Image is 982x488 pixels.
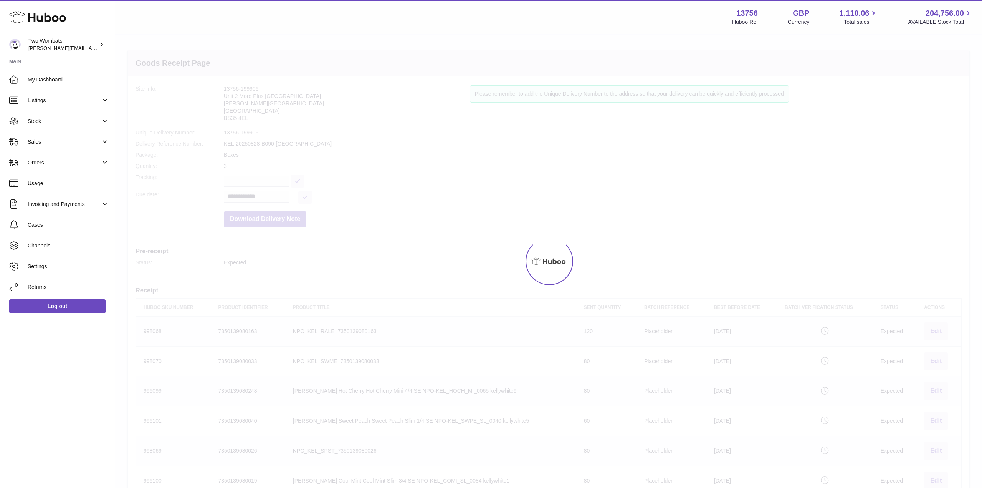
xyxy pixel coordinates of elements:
[28,284,109,291] span: Returns
[28,180,109,187] span: Usage
[9,39,21,50] img: philip.carroll@twowombats.com
[908,18,973,26] span: AVAILABLE Stock Total
[9,299,106,313] a: Log out
[28,159,101,166] span: Orders
[732,18,758,26] div: Huboo Ref
[926,8,964,18] span: 204,756.00
[28,118,101,125] span: Stock
[28,263,109,270] span: Settings
[28,37,98,52] div: Two Wombats
[840,8,870,18] span: 1,110.06
[736,8,758,18] strong: 13756
[28,76,109,83] span: My Dashboard
[840,8,878,26] a: 1,110.06 Total sales
[788,18,810,26] div: Currency
[28,201,101,208] span: Invoicing and Payments
[28,221,109,229] span: Cases
[28,97,101,104] span: Listings
[28,45,195,51] span: [PERSON_NAME][EMAIL_ADDRESS][PERSON_NAME][DOMAIN_NAME]
[28,138,101,146] span: Sales
[28,242,109,249] span: Channels
[908,8,973,26] a: 204,756.00 AVAILABLE Stock Total
[793,8,809,18] strong: GBP
[844,18,878,26] span: Total sales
